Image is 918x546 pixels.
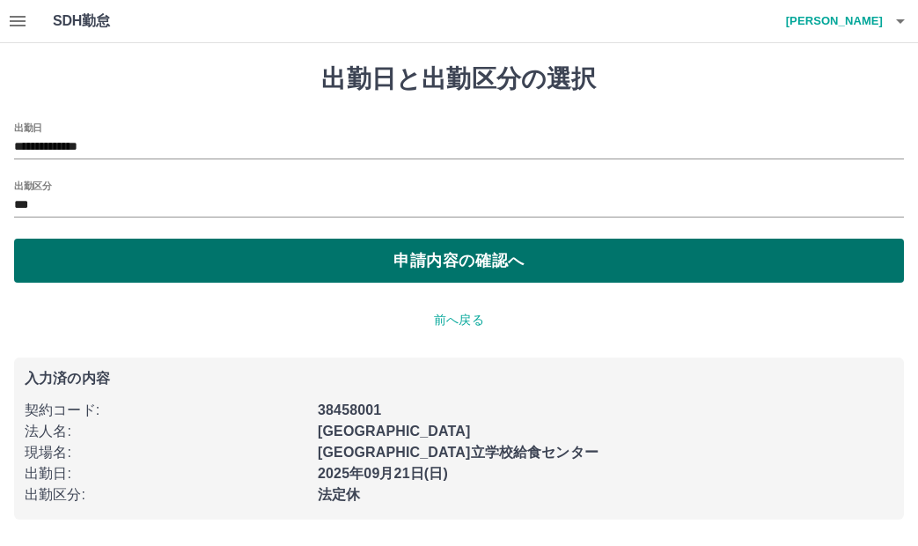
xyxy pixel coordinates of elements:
p: 契約コード : [25,400,307,421]
label: 出勤区分 [14,179,51,192]
p: 出勤日 : [25,463,307,484]
b: [GEOGRAPHIC_DATA] [318,424,471,439]
b: 38458001 [318,402,381,417]
b: 2025年09月21日(日) [318,466,448,481]
label: 出勤日 [14,121,42,134]
p: 法人名 : [25,421,307,442]
p: 前へ戻る [14,311,904,329]
h1: 出勤日と出勤区分の選択 [14,64,904,94]
p: 入力済の内容 [25,372,893,386]
p: 出勤区分 : [25,484,307,505]
b: 法定休 [318,487,360,502]
b: [GEOGRAPHIC_DATA]立学校給食センター [318,445,599,460]
button: 申請内容の確認へ [14,239,904,283]
p: 現場名 : [25,442,307,463]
